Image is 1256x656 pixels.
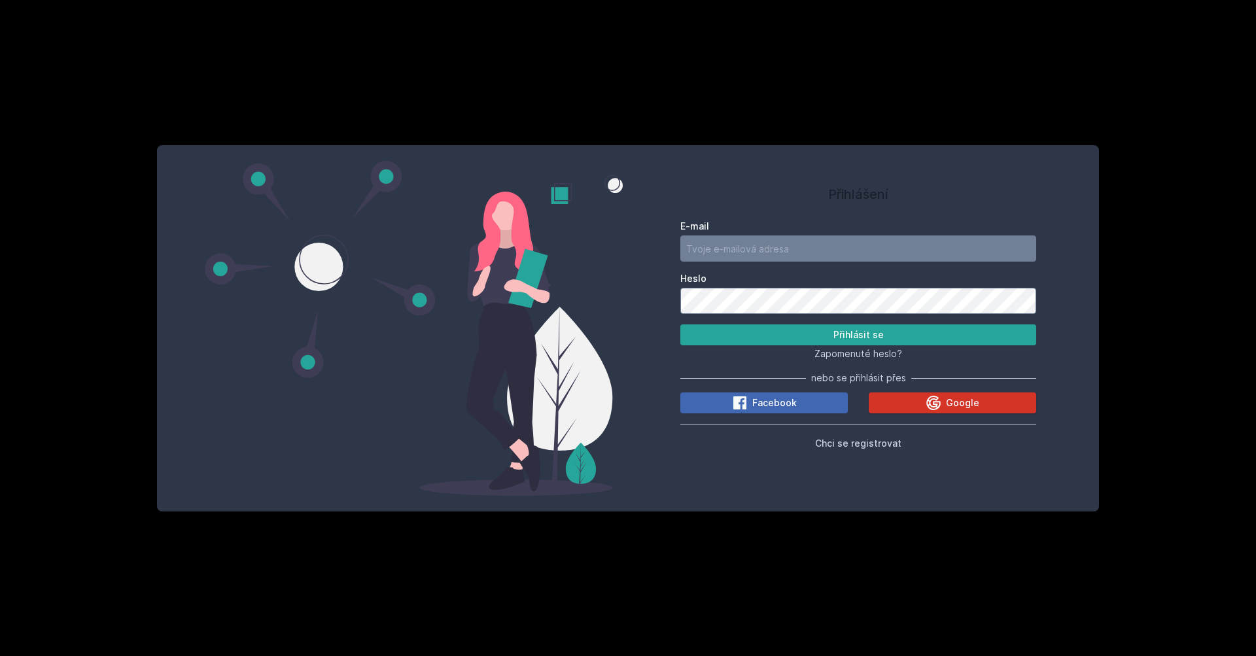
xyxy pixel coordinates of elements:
[680,235,1036,262] input: Tvoje e-mailová adresa
[680,392,848,413] button: Facebook
[815,435,901,451] button: Chci se registrovat
[814,348,902,359] span: Zapomenuté heslo?
[480,16,532,68] img: notification icon
[680,184,1036,204] h1: Přihlášení
[680,324,1036,345] button: Přihlásit se
[680,220,1036,233] label: E-mail
[752,396,797,409] span: Facebook
[680,272,1036,285] label: Heslo
[869,392,1036,413] button: Google
[532,16,776,46] div: [PERSON_NAME] dostávat tipy ohledně studia, nových testů, hodnocení učitelů a předmětů?
[811,371,906,385] span: nebo se přihlásit přes
[607,68,654,101] button: Ne
[815,438,901,449] span: Chci se registrovat
[946,396,979,409] span: Google
[661,68,776,101] button: Jasně, jsem pro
